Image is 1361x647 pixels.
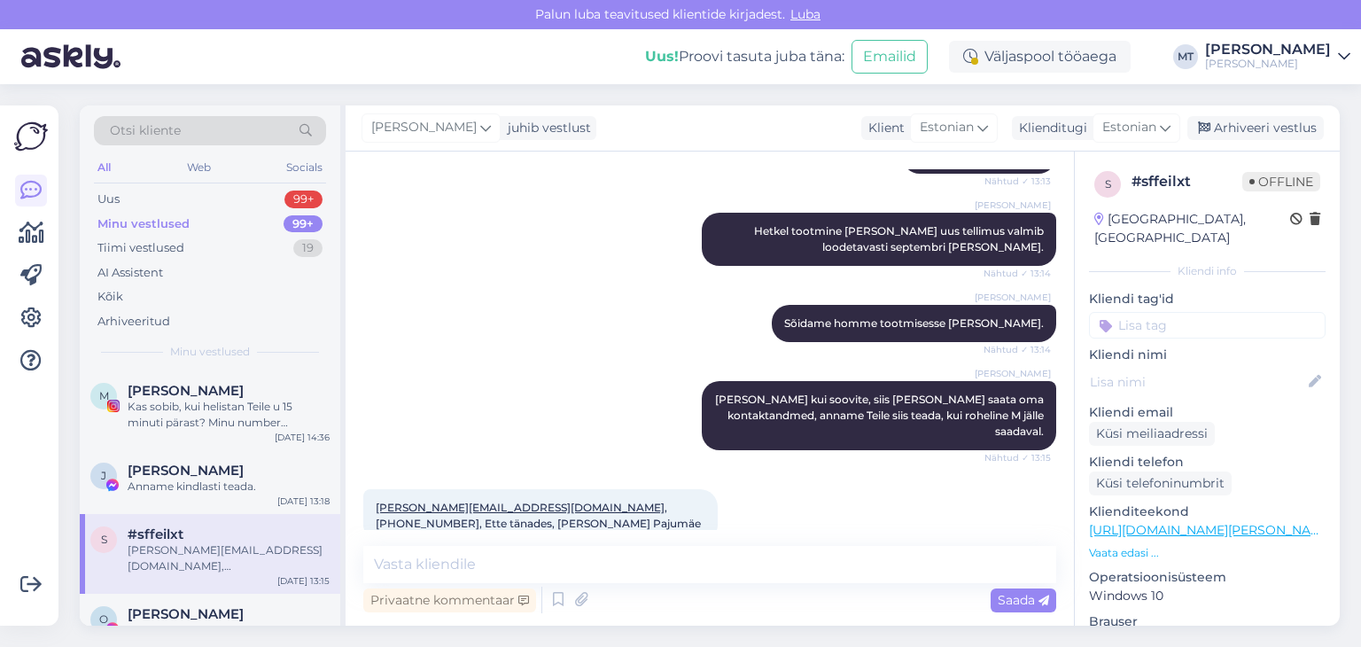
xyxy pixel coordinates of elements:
[1094,210,1290,247] div: [GEOGRAPHIC_DATA], [GEOGRAPHIC_DATA]
[975,199,1051,212] span: [PERSON_NAME]
[128,383,244,399] span: Marek Reinolt
[1205,57,1331,71] div: [PERSON_NAME]
[1089,545,1326,561] p: Vaata edasi ...
[97,313,170,331] div: Arhiveeritud
[1089,587,1326,605] p: Windows 10
[284,215,323,233] div: 99+
[275,431,330,444] div: [DATE] 14:36
[984,267,1051,280] span: Nähtud ✓ 13:14
[371,118,477,137] span: [PERSON_NAME]
[128,399,330,431] div: Kas sobib, kui helistan Teile u 15 minuti pärast? Minu number [PHONE_NUMBER], [PERSON_NAME]
[984,343,1051,356] span: Nähtud ✓ 13:14
[128,463,244,479] span: Jane Kodar
[376,501,665,514] a: [PERSON_NAME][EMAIL_ADDRESS][DOMAIN_NAME]
[1102,118,1156,137] span: Estonian
[1132,171,1242,192] div: # sffeilxt
[170,344,250,360] span: Minu vestlused
[1187,116,1324,140] div: Arhiveeri vestlus
[1205,43,1331,57] div: [PERSON_NAME]
[97,264,163,282] div: AI Assistent
[128,479,330,495] div: Anname kindlasti teada.
[128,526,183,542] span: #sffeilxt
[376,501,701,530] span: , [PHONE_NUMBER], Ette tänades, [PERSON_NAME] Pajumäe
[975,291,1051,304] span: [PERSON_NAME]
[99,612,108,626] span: O
[277,574,330,588] div: [DATE] 13:15
[1089,612,1326,631] p: Brauser
[1089,346,1326,364] p: Kliendi nimi
[785,6,826,22] span: Luba
[277,495,330,508] div: [DATE] 13:18
[1173,44,1198,69] div: MT
[984,175,1051,188] span: Nähtud ✓ 13:13
[14,120,48,153] img: Askly Logo
[920,118,974,137] span: Estonian
[1089,503,1326,521] p: Klienditeekond
[283,156,326,179] div: Socials
[645,46,844,67] div: Proovi tasuta juba täna:
[1089,422,1215,446] div: Küsi meiliaadressi
[110,121,181,140] span: Otsi kliente
[1089,453,1326,472] p: Kliendi telefon
[1090,372,1305,392] input: Lisa nimi
[1089,312,1326,339] input: Lisa tag
[99,389,109,402] span: M
[984,451,1051,464] span: Nähtud ✓ 13:15
[128,606,244,622] span: Olga Lepaeva
[293,239,323,257] div: 19
[1089,472,1232,495] div: Küsi telefoninumbrit
[1089,403,1326,422] p: Kliendi email
[128,542,330,574] div: [PERSON_NAME][EMAIL_ADDRESS][DOMAIN_NAME], [PHONE_NUMBER], Ette tänades, [PERSON_NAME] Pajumäe
[1089,568,1326,587] p: Operatsioonisüsteem
[284,191,323,208] div: 99+
[949,41,1131,73] div: Väljaspool tööaega
[1242,172,1320,191] span: Offline
[101,533,107,546] span: s
[1089,290,1326,308] p: Kliendi tag'id
[97,239,184,257] div: Tiimi vestlused
[1089,263,1326,279] div: Kliendi info
[97,191,120,208] div: Uus
[852,40,928,74] button: Emailid
[754,224,1046,253] span: Hetkel tootmine [PERSON_NAME] uus tellimus valmib loodetavasti septembri [PERSON_NAME].
[501,119,591,137] div: juhib vestlust
[998,592,1049,608] span: Saada
[645,48,679,65] b: Uus!
[784,316,1044,330] span: Sõidame homme tootmisesse [PERSON_NAME].
[97,215,190,233] div: Minu vestlused
[94,156,114,179] div: All
[363,589,536,612] div: Privaatne kommentaar
[975,367,1051,380] span: [PERSON_NAME]
[861,119,905,137] div: Klient
[1105,177,1111,191] span: s
[1012,119,1087,137] div: Klienditugi
[101,469,106,482] span: J
[97,288,123,306] div: Kõik
[183,156,214,179] div: Web
[715,393,1046,438] span: [PERSON_NAME] kui soovite, siis [PERSON_NAME] saata oma kontaktandmed, anname Teile siis teada, k...
[1205,43,1350,71] a: [PERSON_NAME][PERSON_NAME]
[1089,522,1334,538] a: [URL][DOMAIN_NAME][PERSON_NAME]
